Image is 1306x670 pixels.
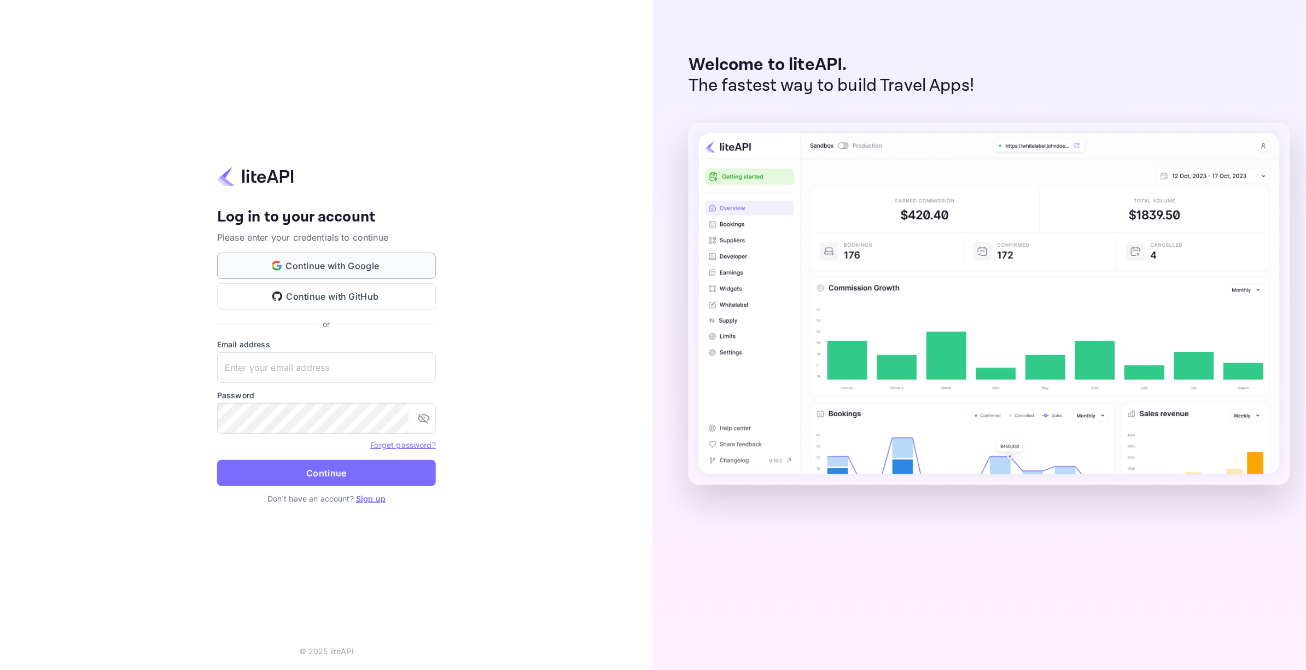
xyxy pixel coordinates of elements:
[217,208,436,227] h4: Log in to your account
[217,231,436,244] p: Please enter your credentials to continue
[217,253,436,279] button: Continue with Google
[413,407,435,429] button: toggle password visibility
[689,75,975,96] p: The fastest way to build Travel Apps!
[217,460,436,486] button: Continue
[371,439,436,450] a: Forget password?
[217,283,436,310] button: Continue with GitHub
[217,339,436,350] label: Email address
[323,318,330,330] p: or
[371,440,436,450] a: Forget password?
[356,494,386,503] a: Sign up
[217,493,436,504] p: Don't have an account?
[217,389,436,401] label: Password
[689,123,1290,485] img: liteAPI Dashboard Preview
[217,352,436,383] input: Enter your email address
[217,166,294,187] img: liteapi
[689,55,975,75] p: Welcome to liteAPI.
[299,645,354,657] p: © 2025 liteAPI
